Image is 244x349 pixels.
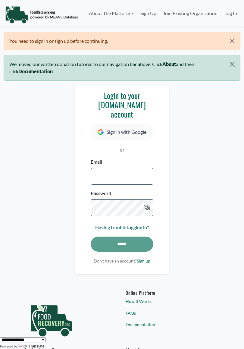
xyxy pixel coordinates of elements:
img: Google Translate [17,344,29,349]
a: Sign Up [137,7,160,19]
button: Close [225,55,240,73]
a: Log In [221,7,240,19]
img: food_recovery_green_logo-76242d7a27de7ed26b67be613a865d9c9037ba317089b267e0515145e5e51427.png [24,290,79,347]
label: Password [91,190,111,197]
h3: Login to your [DOMAIN_NAME] account [91,91,153,118]
a: Documentation [126,321,220,328]
a: FAQs [126,310,220,316]
div: You need to sign in or sign up before continuing. [4,32,240,50]
button: Close [225,32,240,50]
a: About The Platform [85,7,137,19]
img: NavigationLogo_FoodRecovery-91c16205cd0af1ed486a0f1a7774a6544ea792ac00100771e7dd3ec7c0e58e41.png [5,6,78,24]
p: Don't have an account? [91,258,153,264]
a: Translate [17,344,45,348]
a: Having trouble logging in? [95,225,149,230]
b: Documentation [18,68,53,74]
a: Join Existing Organization [160,7,221,19]
a: Sign up [137,258,150,263]
b: About [162,61,176,67]
img: Google Icon [98,129,104,135]
button: Sign in with Google [91,124,153,140]
a: How It Works [126,298,220,304]
p: or [91,146,153,153]
h6: Online Platform [126,290,220,295]
label: Email [91,158,102,165]
div: We moved our written donation tutorial to our navigation bar above. Click and then click [4,55,240,80]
